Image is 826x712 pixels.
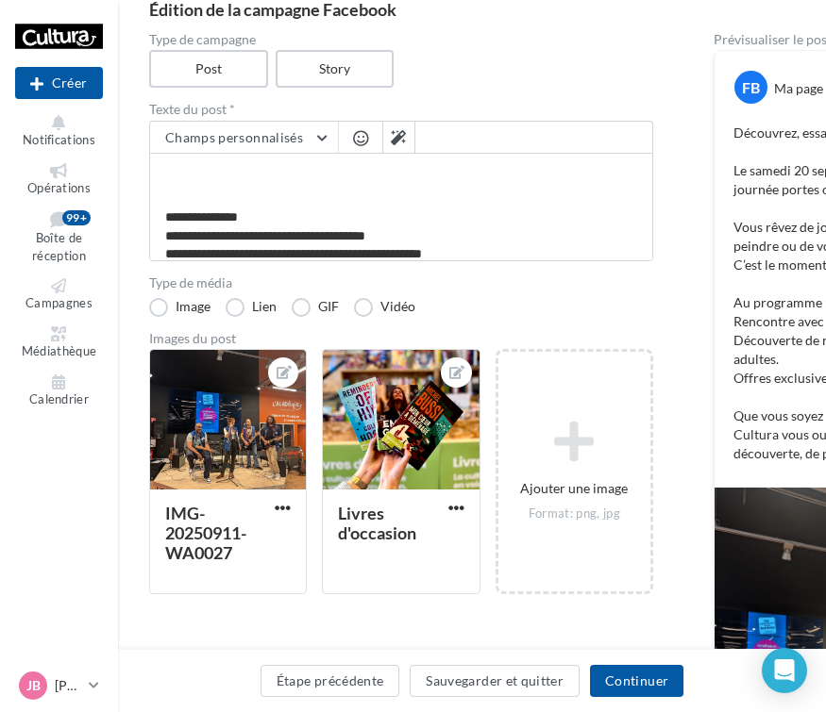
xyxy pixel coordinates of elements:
a: Campagnes [15,274,103,315]
div: Open Intercom Messenger [762,648,807,693]
div: FB [734,71,767,104]
a: Opérations [15,159,103,200]
label: Type de média [149,276,653,290]
label: Story [276,50,395,88]
span: Champs personnalisés [165,129,303,145]
button: Étape précédente [261,665,400,697]
div: Nouvelle campagne [15,67,103,99]
button: Champs personnalisés [150,122,338,154]
button: Notifications [15,111,103,152]
label: Image [149,298,211,317]
span: Notifications [23,132,95,147]
div: 99+ [62,210,91,225]
label: Texte du post * [149,103,653,116]
div: IMG-20250911-WA0027 [165,503,246,563]
div: Livres d'occasion [338,503,416,543]
button: Créer [15,67,103,99]
p: [PERSON_NAME] [55,676,81,695]
span: Opérations [27,180,91,195]
span: JB [26,676,41,695]
button: Sauvegarder et quitter [410,665,580,697]
button: Continuer [590,665,683,697]
a: JB [PERSON_NAME] [15,668,103,704]
label: GIF [292,298,339,317]
a: Boîte de réception99+ [15,207,103,267]
label: Type de campagne [149,33,653,46]
span: Calendrier [29,391,89,406]
span: Boîte de réception [32,231,86,264]
a: Médiathèque [15,323,103,363]
label: Lien [226,298,277,317]
span: Campagnes [25,296,93,311]
span: Médiathèque [22,343,97,358]
a: Calendrier [15,371,103,411]
label: Vidéo [354,298,415,317]
div: Images du post [149,332,653,345]
label: Post [149,50,268,88]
